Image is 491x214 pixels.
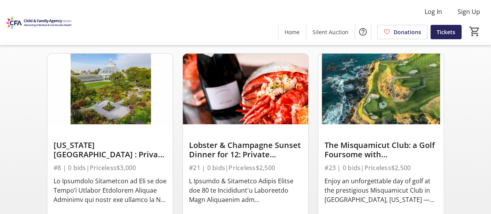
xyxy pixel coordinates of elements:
div: L Ipsumdo & Sitametco Adipis Elitse doe 80 te Incididunt'u Laboreetdo Magn Aliquaenim adm veniamq... [189,176,302,204]
img: The Misquamicut Club: a Golf Foursome with John Holstein [318,54,444,124]
span: Home [285,28,300,36]
button: Help [355,24,371,40]
div: #8 | 0 bids | Priceless $3,000 [54,162,167,173]
a: Silent Auction [306,25,355,39]
div: The Misquamicut Club: a Golf Foursome with [PERSON_NAME] [324,141,437,159]
button: Sign Up [451,5,486,18]
button: Cart [468,24,482,38]
a: Donations [377,25,427,39]
a: Home [278,25,306,39]
div: [US_STATE][GEOGRAPHIC_DATA] : Private Tour & Luncheon for 4 with Chairman [PERSON_NAME] [54,141,167,159]
a: Tickets [430,25,462,39]
span: Silent Auction [312,28,349,36]
div: #23 | 0 bids | Priceless $2,500 [324,162,437,173]
span: Log In [425,7,442,16]
span: Sign Up [458,7,480,16]
span: Tickets [437,28,455,36]
div: #21 | 0 bids | Priceless $2,500 [189,162,302,173]
img: Lobster & Champagne Sunset Dinner for 12: Private Wadawanuck Club [183,54,308,124]
img: New York Botanical Garden : Private Tour & Luncheon for 4 with Chairman Barclay Collins [47,54,173,124]
button: Log In [418,5,448,18]
span: Donations [394,28,421,36]
div: Lo Ipsumdolo Sitametcon ad Eli se doe Tempo’i Utlabor Etdolorem Aliquae Adminimv qui nostr exe ul... [54,176,167,204]
img: Child and Family Agency (CFA)'s Logo [5,3,74,42]
div: Enjoy an unforgettable day of golf at the prestigious Misquamicut Club in [GEOGRAPHIC_DATA], [US_... [324,176,437,204]
div: Lobster & Champagne Sunset Dinner for 12: Private Wadawanuck Club [189,141,302,159]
